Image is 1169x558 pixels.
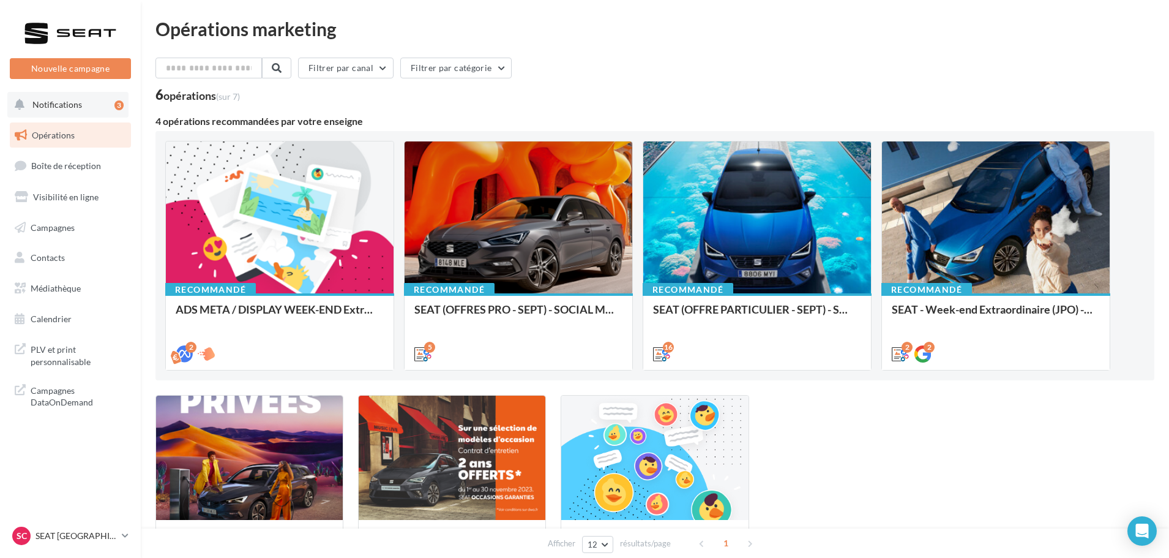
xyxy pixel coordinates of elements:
[114,100,124,110] div: 3
[7,245,133,271] a: Contacts
[163,90,240,101] div: opérations
[7,336,133,372] a: PLV et print personnalisable
[185,342,196,353] div: 2
[7,306,133,332] a: Calendrier
[404,283,495,296] div: Recommandé
[176,303,384,328] div: ADS META / DISPLAY WEEK-END Extraordinaire (JPO) Septembre 2025
[10,58,131,79] button: Nouvelle campagne
[7,377,133,413] a: Campagnes DataOnDemand
[400,58,512,78] button: Filtrer par catégorie
[32,99,82,110] span: Notifications
[588,540,598,549] span: 12
[31,160,101,171] span: Boîte de réception
[1127,516,1157,546] div: Open Intercom Messenger
[31,283,81,293] span: Médiathèque
[17,530,27,542] span: SC
[653,303,861,328] div: SEAT (OFFRE PARTICULIER - SEPT) - SOCIAL MEDIA
[35,530,117,542] p: SEAT [GEOGRAPHIC_DATA]
[548,538,575,549] span: Afficher
[7,215,133,241] a: Campagnes
[663,342,674,353] div: 16
[582,536,613,553] button: 12
[620,538,671,549] span: résultats/page
[31,382,126,409] span: Campagnes DataOnDemand
[31,222,75,232] span: Campagnes
[902,342,913,353] div: 2
[31,341,126,368] span: PLV et print personnalisable
[155,116,1154,126] div: 4 opérations recommandées par votre enseigne
[10,524,131,548] a: SC SEAT [GEOGRAPHIC_DATA]
[31,314,72,324] span: Calendrier
[165,283,256,296] div: Recommandé
[155,20,1154,38] div: Opérations marketing
[424,342,435,353] div: 5
[716,533,736,553] span: 1
[31,252,65,263] span: Contacts
[155,88,240,102] div: 6
[881,283,972,296] div: Recommandé
[414,303,622,328] div: SEAT (OFFRES PRO - SEPT) - SOCIAL MEDIA
[216,91,240,102] span: (sur 7)
[643,283,733,296] div: Recommandé
[7,123,133,148] a: Opérations
[7,184,133,210] a: Visibilité en ligne
[33,192,99,202] span: Visibilité en ligne
[7,153,133,179] a: Boîte de réception
[298,58,394,78] button: Filtrer par canal
[892,303,1100,328] div: SEAT - Week-end Extraordinaire (JPO) - GENERIQUE SEPT / OCTOBRE
[7,276,133,301] a: Médiathèque
[7,92,129,118] button: Notifications 3
[32,130,75,140] span: Opérations
[924,342,935,353] div: 2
